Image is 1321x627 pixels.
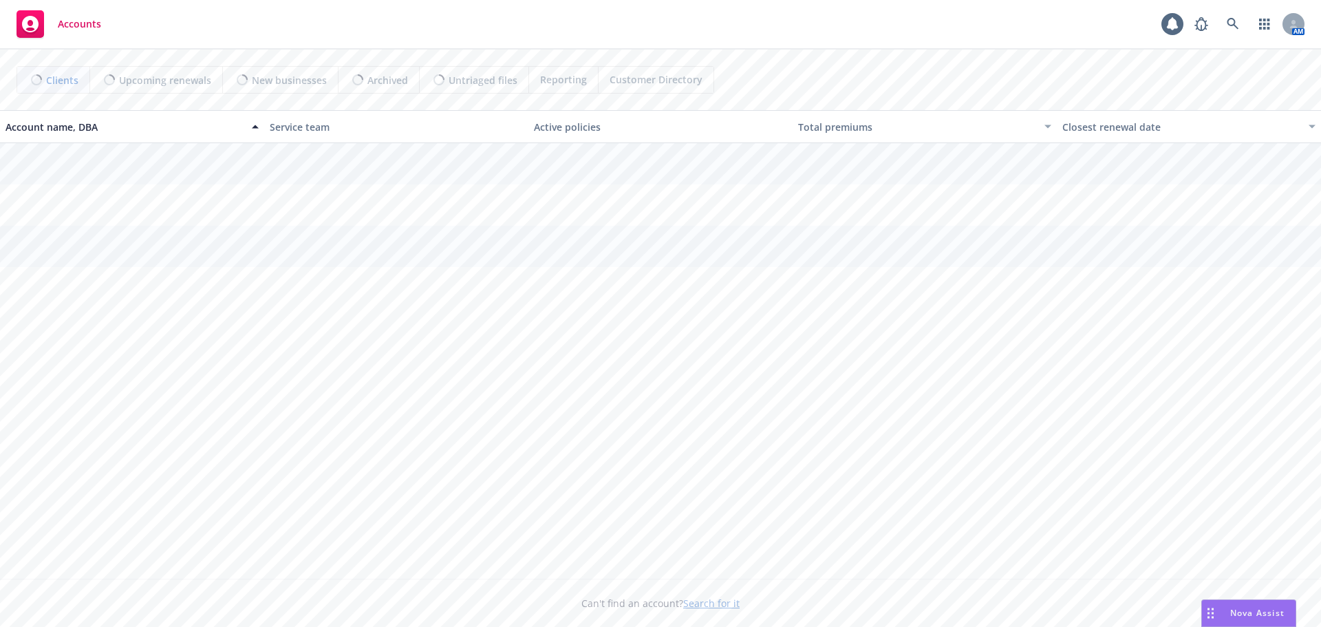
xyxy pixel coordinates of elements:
[683,597,740,610] a: Search for it
[528,110,793,143] button: Active policies
[1201,599,1296,627] button: Nova Assist
[264,110,528,143] button: Service team
[540,72,587,87] span: Reporting
[534,120,787,134] div: Active policies
[270,120,523,134] div: Service team
[1219,10,1247,38] a: Search
[1062,120,1300,134] div: Closest renewal date
[449,73,517,87] span: Untriaged files
[119,73,211,87] span: Upcoming renewals
[581,596,740,610] span: Can't find an account?
[6,120,244,134] div: Account name, DBA
[610,72,702,87] span: Customer Directory
[793,110,1057,143] button: Total premiums
[1202,600,1219,626] div: Drag to move
[58,19,101,30] span: Accounts
[367,73,408,87] span: Archived
[46,73,78,87] span: Clients
[11,5,107,43] a: Accounts
[1188,10,1215,38] a: Report a Bug
[1251,10,1278,38] a: Switch app
[1230,607,1285,619] span: Nova Assist
[798,120,1036,134] div: Total premiums
[252,73,327,87] span: New businesses
[1057,110,1321,143] button: Closest renewal date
